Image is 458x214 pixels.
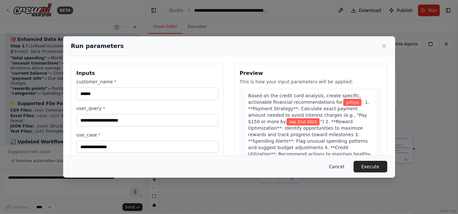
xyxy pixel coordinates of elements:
span: Variable: due_date [287,118,320,125]
button: Cancel [324,161,349,172]
label: use_case [76,132,218,138]
span: Variable: customer_name [343,99,361,106]
label: user_query [76,105,218,112]
h3: Preview [240,69,382,77]
span: Based on the credit card analysis, create specific, actionable financial recommendations for [248,93,361,105]
label: customer_name [76,78,218,85]
p: This is how your input parameters will be applied: [240,78,382,85]
button: Execute [354,161,387,172]
h2: Run parameters [71,42,124,51]
h3: Inputs [76,69,218,77]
